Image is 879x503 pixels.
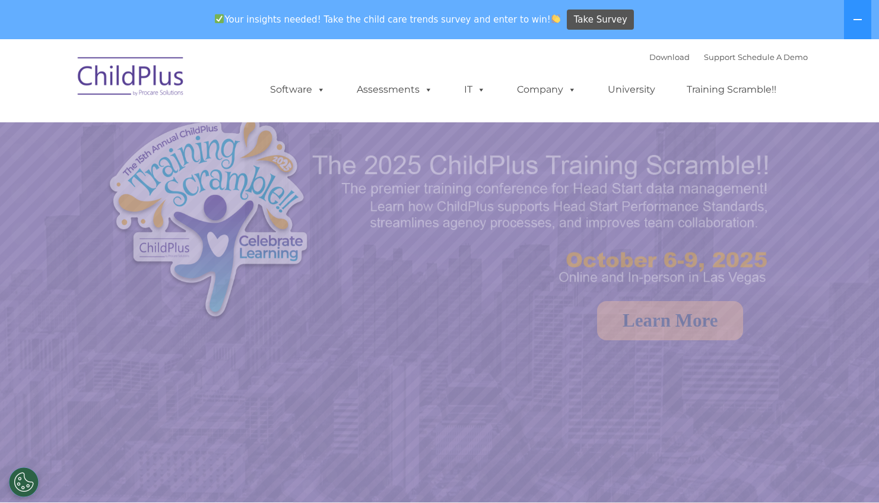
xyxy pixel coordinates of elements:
button: Cookies Settings [9,467,39,497]
a: Training Scramble!! [675,78,788,102]
img: ChildPlus by Procare Solutions [72,49,191,108]
a: Schedule A Demo [738,52,808,62]
a: Support [704,52,735,62]
a: Assessments [345,78,445,102]
a: Download [649,52,690,62]
a: Learn More [597,301,743,340]
a: University [596,78,667,102]
a: Software [258,78,337,102]
a: Company [505,78,588,102]
a: IT [452,78,497,102]
span: Your insights needed! Take the child care trends survey and enter to win! [210,8,566,31]
span: Take Survey [574,10,627,30]
font: | [649,52,808,62]
img: ✅ [215,14,224,23]
a: Take Survey [567,10,634,30]
img: 👏 [551,14,560,23]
